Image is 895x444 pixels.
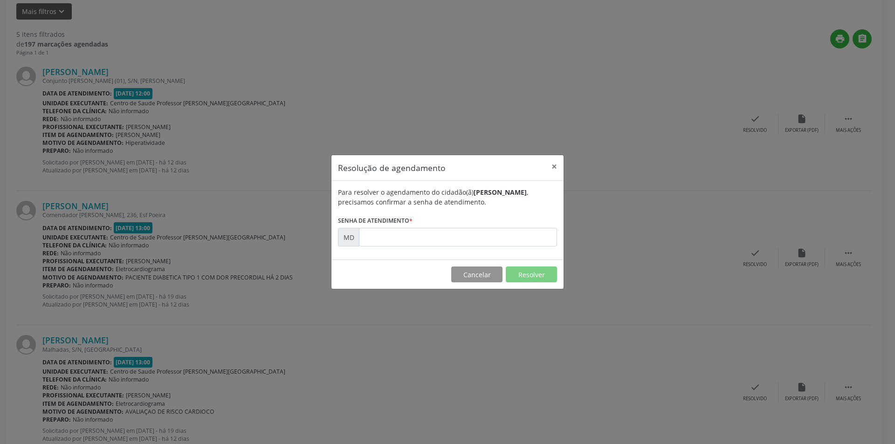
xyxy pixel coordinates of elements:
button: Cancelar [451,266,503,282]
div: Para resolver o agendamento do cidadão(ã) , precisamos confirmar a senha de atendimento. [338,187,557,207]
div: MD [338,228,359,246]
label: Senha de atendimento [338,213,413,228]
b: [PERSON_NAME] [474,188,527,197]
button: Close [545,155,564,178]
button: Resolver [506,266,557,282]
h5: Resolução de agendamento [338,162,446,174]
